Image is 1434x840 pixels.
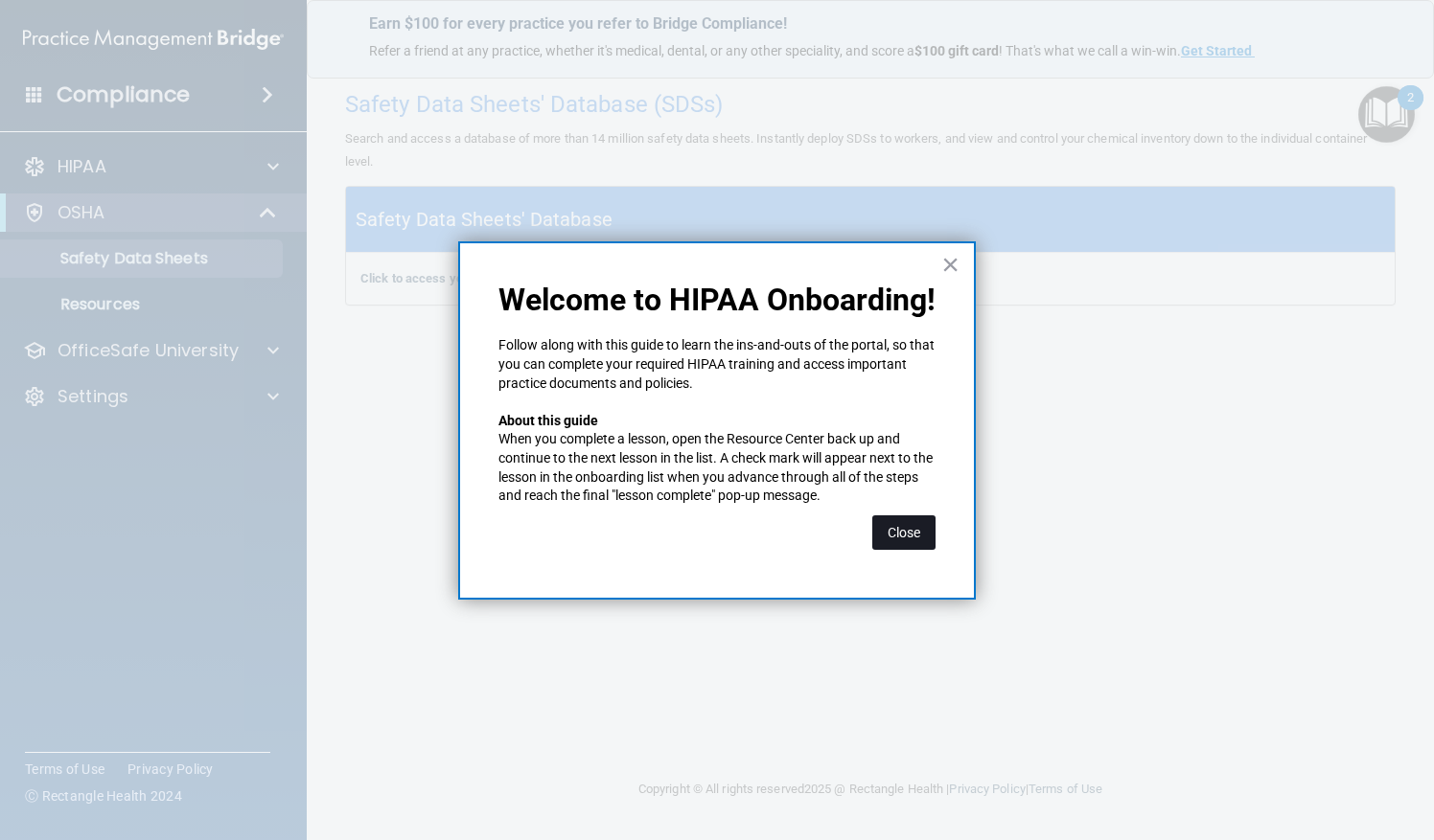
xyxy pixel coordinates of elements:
button: Close [872,515,936,550]
strong: About this guide [498,413,598,428]
p: Follow along with this guide to learn the ins-and-outs of the portal, so that you can complete yo... [498,336,936,393]
p: Welcome to HIPAA Onboarding! [498,282,936,318]
button: Close [941,249,960,280]
p: When you complete a lesson, open the Resource Center back up and continue to the next lesson in t... [498,430,936,505]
